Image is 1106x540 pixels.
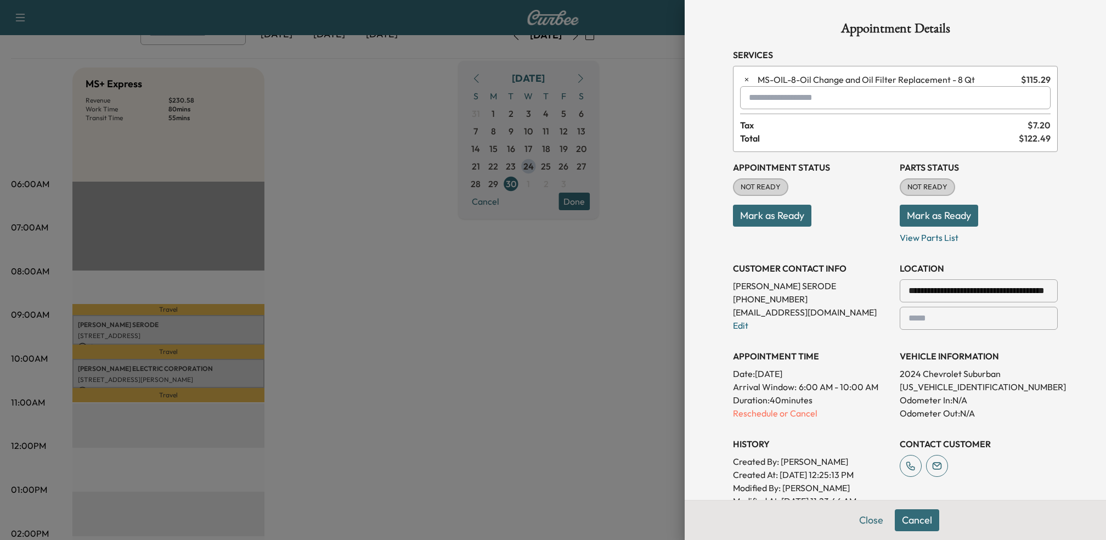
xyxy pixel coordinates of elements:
span: $ 115.29 [1021,73,1051,86]
h3: CONTACT CUSTOMER [900,437,1058,451]
p: 2024 Chevrolet Suburban [900,367,1058,380]
span: $ 7.20 [1028,119,1051,132]
h3: APPOINTMENT TIME [733,350,891,363]
p: [PHONE_NUMBER] [733,292,891,306]
h3: History [733,437,891,451]
h3: Appointment Status [733,161,891,174]
p: Reschedule or Cancel [733,407,891,420]
button: Cancel [895,509,939,531]
h3: Services [733,48,1058,61]
span: NOT READY [901,182,954,193]
h3: Parts Status [900,161,1058,174]
span: Tax [740,119,1028,132]
p: Odometer In: N/A [900,393,1058,407]
h3: VEHICLE INFORMATION [900,350,1058,363]
a: Edit [733,320,748,331]
button: Mark as Ready [900,205,978,227]
span: NOT READY [734,182,787,193]
p: Modified At : [DATE] 11:23:46 AM [733,494,891,508]
p: [US_VEHICLE_IDENTIFICATION_NUMBER] [900,380,1058,393]
p: Modified By : [PERSON_NAME] [733,481,891,494]
h3: CUSTOMER CONTACT INFO [733,262,891,275]
h3: LOCATION [900,262,1058,275]
p: Date: [DATE] [733,367,891,380]
span: Total [740,132,1019,145]
span: $ 122.49 [1019,132,1051,145]
button: Close [852,509,890,531]
span: Oil Change and Oil Filter Replacement - 8 Qt [758,73,1017,86]
p: Created At : [DATE] 12:25:13 PM [733,468,891,481]
p: Duration: 40 minutes [733,393,891,407]
p: Arrival Window: [733,380,891,393]
p: [PERSON_NAME] SERODE [733,279,891,292]
p: View Parts List [900,227,1058,244]
p: [EMAIL_ADDRESS][DOMAIN_NAME] [733,306,891,319]
span: 6:00 AM - 10:00 AM [799,380,878,393]
button: Mark as Ready [733,205,811,227]
h1: Appointment Details [733,22,1058,40]
p: Odometer Out: N/A [900,407,1058,420]
p: Created By : [PERSON_NAME] [733,455,891,468]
